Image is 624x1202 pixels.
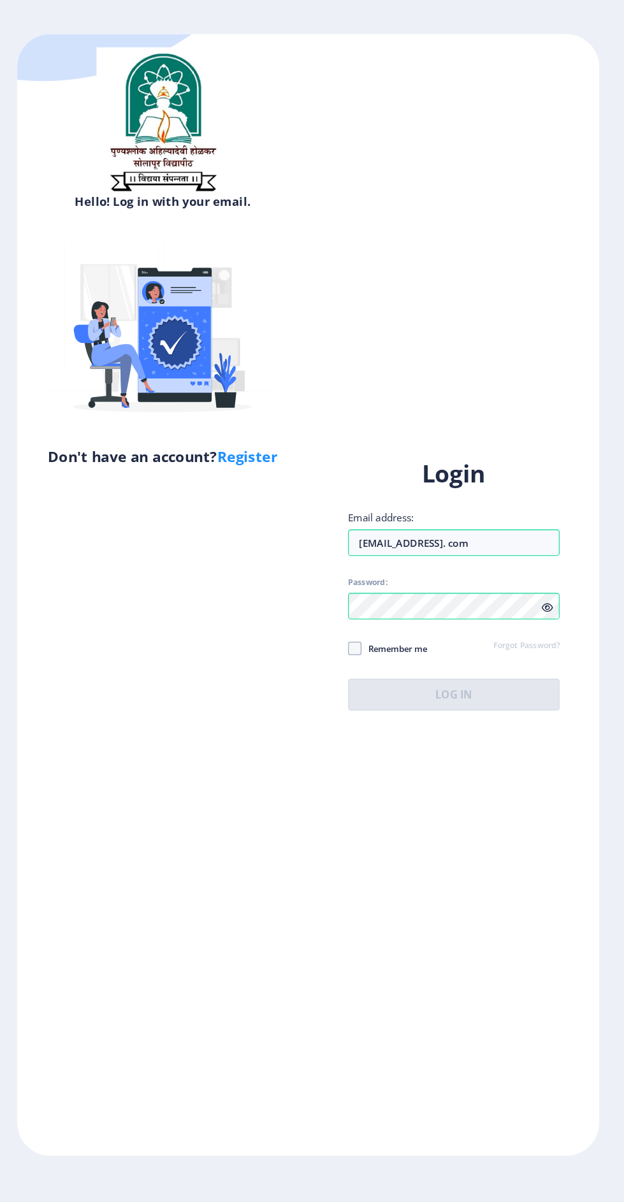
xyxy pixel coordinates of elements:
h5: Don't have an account? [41,457,303,477]
label: Email address: [351,520,414,533]
span: Remember me [363,645,427,660]
img: sulogo.png [108,73,235,217]
button: Log In [351,682,555,713]
img: Verified-rafiki.svg [60,234,283,457]
h6: Hello! Log in with your email. [41,214,303,229]
a: Forgot Password? [491,645,555,656]
h1: Login [351,469,555,500]
input: Email address [351,538,555,563]
label: Password: [351,584,389,594]
a: Register [224,458,282,477]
